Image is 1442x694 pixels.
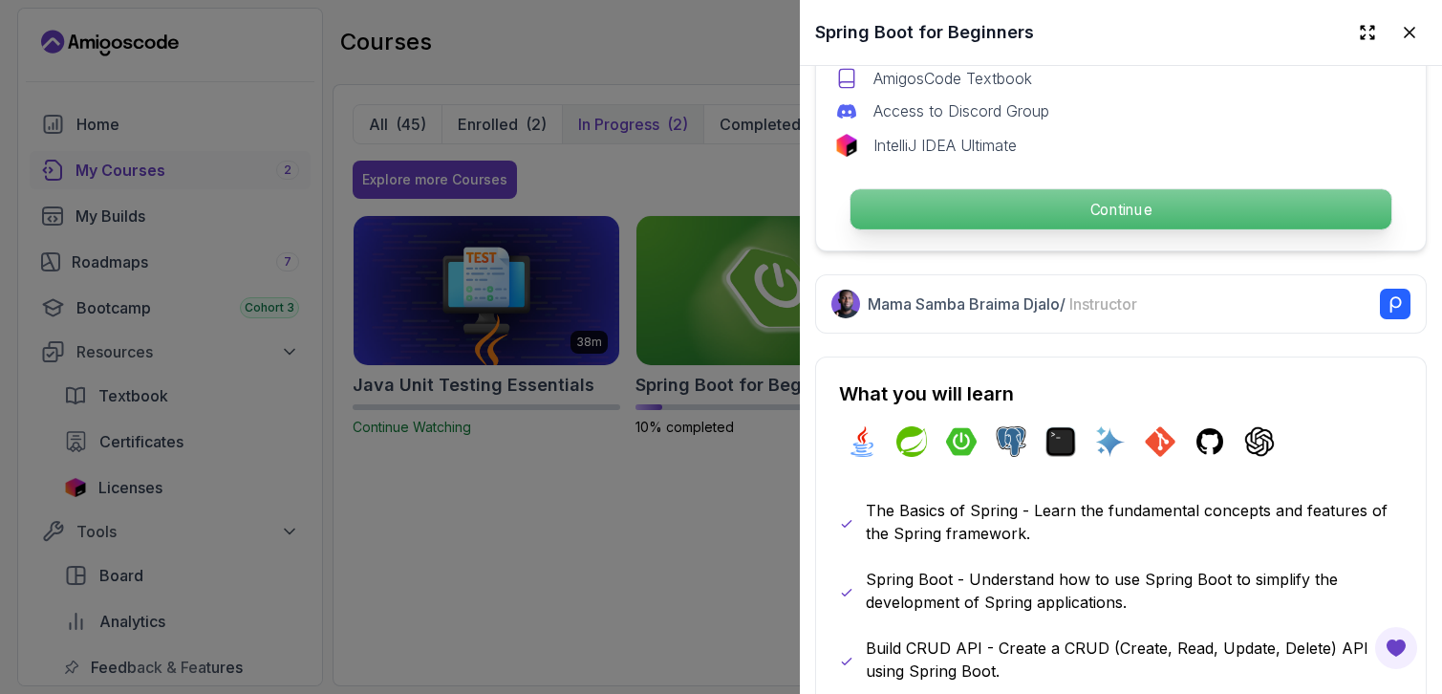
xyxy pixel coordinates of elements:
img: jetbrains logo [835,134,858,157]
img: java logo [847,426,877,457]
img: spring logo [896,426,927,457]
span: Instructor [1069,294,1137,314]
p: Continue [850,189,1391,229]
img: git logo [1145,426,1175,457]
h2: Spring Boot for Beginners [815,19,1034,46]
img: postgres logo [996,426,1026,457]
img: Nelson Djalo [831,290,860,318]
p: Build CRUD API - Create a CRUD (Create, Read, Update, Delete) API using Spring Boot. [866,637,1403,683]
img: ai logo [1095,426,1126,457]
p: IntelliJ IDEA Ultimate [873,134,1017,157]
p: Spring Boot - Understand how to use Spring Boot to simplify the development of Spring applications. [866,568,1403,614]
h2: What you will learn [839,380,1403,407]
p: Mama Samba Braima Djalo / [868,293,1137,315]
p: Access to Discord Group [873,99,1049,122]
button: Expand drawer [1350,15,1385,50]
p: The Basics of Spring - Learn the fundamental concepts and features of the Spring framework. [866,499,1403,545]
img: github logo [1194,426,1225,457]
img: terminal logo [1045,426,1076,457]
img: spring-boot logo [946,426,977,457]
button: Open Feedback Button [1373,625,1419,671]
img: chatgpt logo [1244,426,1275,457]
p: AmigosCode Textbook [873,67,1032,90]
button: Continue [850,188,1392,230]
